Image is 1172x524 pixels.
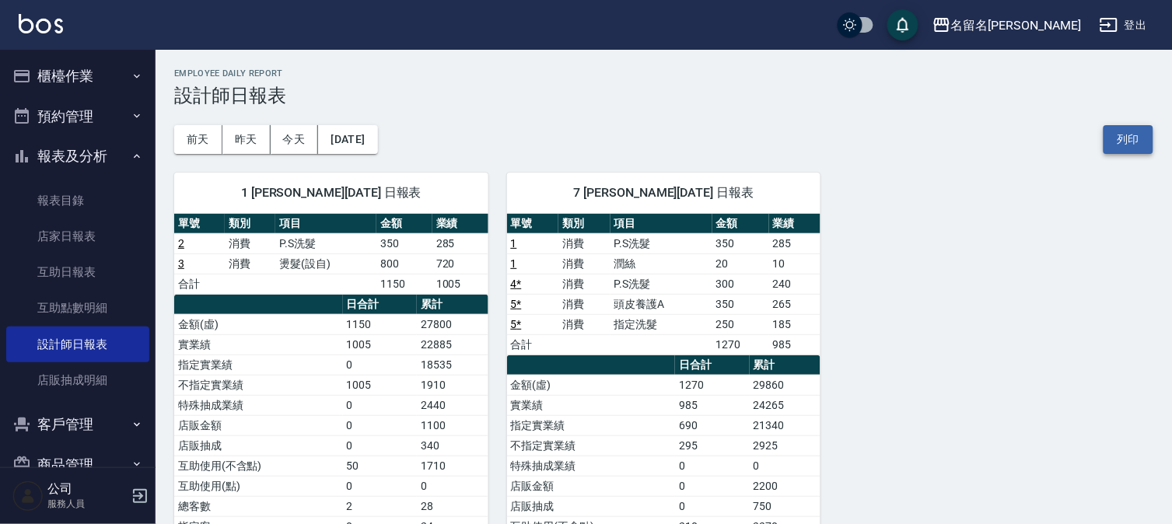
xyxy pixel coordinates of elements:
td: 金額(虛) [507,375,676,395]
td: 不指定實業績 [174,375,343,395]
table: a dense table [174,214,488,295]
td: 1910 [417,375,488,395]
td: 340 [417,435,488,456]
td: 28 [417,496,488,516]
td: 2440 [417,395,488,415]
a: 店販抽成明細 [6,362,149,398]
a: 2 [178,237,184,250]
td: 消費 [225,233,275,253]
div: 名留名[PERSON_NAME] [951,16,1081,35]
th: 累計 [417,295,488,315]
a: 互助點數明細 [6,290,149,326]
td: 350 [712,294,769,314]
th: 單號 [507,214,558,234]
td: 燙髮(設自) [275,253,376,274]
td: 24265 [750,395,821,415]
a: 1 [511,257,517,270]
td: 1150 [376,274,432,294]
a: 1 [511,237,517,250]
th: 項目 [610,214,712,234]
td: 0 [675,496,750,516]
td: 985 [769,334,820,355]
td: 0 [343,355,418,375]
td: 特殊抽成業績 [507,456,676,476]
a: 設計師日報表 [6,327,149,362]
td: 690 [675,415,750,435]
td: 1710 [417,456,488,476]
td: 22885 [417,334,488,355]
th: 累計 [750,355,821,376]
a: 互助日報表 [6,254,149,290]
th: 項目 [275,214,376,234]
td: 350 [712,233,769,253]
button: 報表及分析 [6,136,149,176]
th: 日合計 [675,355,750,376]
td: 指定洗髮 [610,314,712,334]
td: 1005 [343,375,418,395]
td: 消費 [558,233,610,253]
h3: 設計師日報表 [174,85,1153,107]
td: 0 [675,476,750,496]
td: 店販金額 [174,415,343,435]
td: 指定實業績 [507,415,676,435]
td: 0 [750,456,821,476]
td: 1100 [417,415,488,435]
td: 0 [343,415,418,435]
td: 985 [675,395,750,415]
button: 列印 [1104,125,1153,154]
th: 業績 [432,214,488,234]
td: 0 [343,395,418,415]
td: 18535 [417,355,488,375]
button: 今天 [271,125,319,154]
td: 頭皮養護A [610,294,712,314]
td: 750 [750,496,821,516]
td: 0 [343,476,418,496]
td: 2925 [750,435,821,456]
th: 業績 [769,214,820,234]
td: 185 [769,314,820,334]
td: 店販抽成 [174,435,343,456]
td: 指定實業績 [174,355,343,375]
button: 客戶管理 [6,404,149,445]
td: 1005 [432,274,488,294]
td: 50 [343,456,418,476]
a: 3 [178,257,184,270]
button: [DATE] [318,125,377,154]
td: 不指定實業績 [507,435,676,456]
td: 240 [769,274,820,294]
td: 295 [675,435,750,456]
td: P.S洗髮 [610,233,712,253]
td: 實業績 [507,395,676,415]
td: 消費 [558,274,610,294]
td: 285 [769,233,820,253]
button: 登出 [1093,11,1153,40]
th: 單號 [174,214,225,234]
td: 消費 [558,294,610,314]
td: 合計 [174,274,225,294]
td: 0 [417,476,488,496]
button: 名留名[PERSON_NAME] [926,9,1087,41]
td: 350 [376,233,432,253]
td: 店販抽成 [507,496,676,516]
th: 日合計 [343,295,418,315]
a: 店家日報表 [6,218,149,254]
td: 2200 [750,476,821,496]
td: 潤絲 [610,253,712,274]
button: save [887,9,918,40]
th: 金額 [376,214,432,234]
p: 服務人員 [47,497,127,511]
td: 店販金額 [507,476,676,496]
td: 0 [343,435,418,456]
td: 1005 [343,334,418,355]
img: Person [12,480,44,512]
td: P.S洗髮 [275,233,376,253]
td: 10 [769,253,820,274]
span: 7 [PERSON_NAME][DATE] 日報表 [526,185,803,201]
button: 預約管理 [6,96,149,137]
td: 消費 [225,253,275,274]
td: 消費 [558,314,610,334]
td: 總客數 [174,496,343,516]
table: a dense table [507,214,821,355]
td: 29860 [750,375,821,395]
td: P.S洗髮 [610,274,712,294]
